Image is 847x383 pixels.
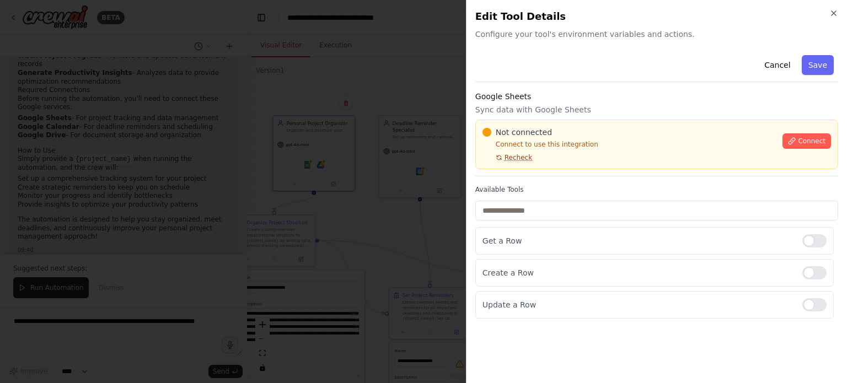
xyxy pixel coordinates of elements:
h2: Edit Tool Details [475,9,838,24]
button: Save [802,55,834,75]
p: Update a Row [483,299,794,310]
span: Recheck [505,153,532,162]
p: Create a Row [483,267,794,278]
p: Connect to use this integration [483,140,776,149]
button: Recheck [483,153,532,162]
h3: Google Sheets [475,91,838,102]
span: Not connected [496,127,552,138]
p: Sync data with Google Sheets [475,104,838,115]
label: Available Tools [475,185,838,194]
button: Cancel [758,55,797,75]
p: Get a Row [483,235,794,246]
button: Connect [782,133,831,149]
span: Configure your tool's environment variables and actions. [475,29,838,40]
span: Connect [798,137,825,145]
